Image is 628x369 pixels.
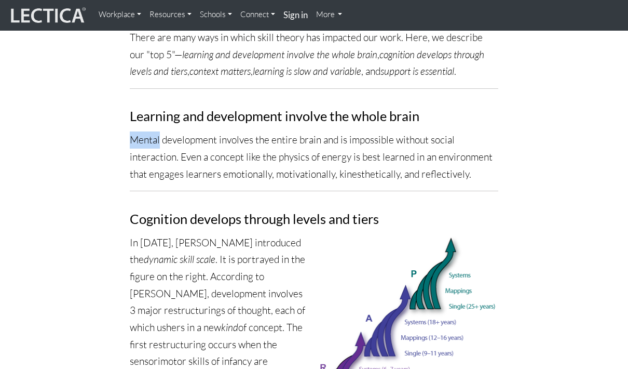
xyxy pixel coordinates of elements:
[312,4,347,25] a: More
[253,65,361,78] i: learning is slow and variable
[189,65,251,78] i: context matters
[236,4,279,25] a: Connect
[380,65,454,78] i: support is essential
[130,212,498,227] h3: Cognition develops through levels and tiers
[221,322,238,334] i: kind
[130,109,498,124] h3: Learning and development involve the whole brain
[94,4,145,25] a: Workplace
[144,254,215,266] i: dynamic skill scale
[8,6,86,25] img: lecticalive
[145,4,196,25] a: Resources
[130,30,498,81] p: There are many ways in which skill theory has impacted our work. Here, we describe our "top 5"— ,...
[196,4,236,25] a: Schools
[130,132,498,183] p: Mental development involves the entire brain and is impossible without social interaction. Even a...
[182,49,377,61] i: learning and development involve the whole brain
[279,4,312,27] a: Sign in
[283,9,308,20] strong: Sign in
